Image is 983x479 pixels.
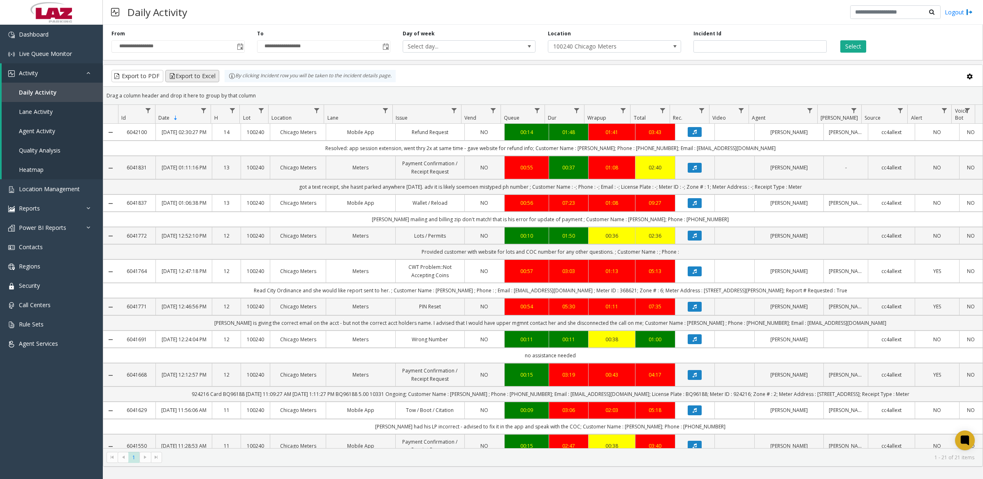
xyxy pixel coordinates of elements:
[401,438,459,454] a: Payment Confirmation / Receipt Request
[118,348,983,363] td: no assistance needed
[510,406,544,414] a: 00:09
[617,105,628,116] a: Wrapup Filter Menu
[840,40,866,53] button: Select
[19,88,57,96] span: Daily Activity
[401,263,459,279] a: CWT Problem::Not Accepting Coins
[510,336,544,343] a: 00:11
[554,442,584,450] a: 02:47
[123,406,151,414] a: 6041629
[470,442,499,450] a: NO
[964,406,978,414] a: NO
[275,128,321,136] a: Chicago Meters
[510,199,544,207] div: 00:56
[594,267,630,275] a: 01:13
[103,268,118,275] a: Collapse Details
[19,69,38,77] span: Activity
[554,128,584,136] div: 01:48
[123,232,151,240] a: 6041772
[19,166,44,174] span: Heatmap
[920,406,954,414] a: NO
[760,164,818,171] a: [PERSON_NAME]
[554,336,584,343] a: 00:11
[161,232,206,240] a: [DATE] 12:52:10 PM
[554,303,584,310] a: 05:30
[640,232,670,240] div: 02:36
[161,199,206,207] a: [DATE] 01:06:38 PM
[123,371,151,379] a: 6041668
[275,199,321,207] a: Chicago Meters
[480,129,488,136] span: NO
[118,212,983,227] td: [PERSON_NAME] mailing and billing zip don't match! that is his error for update of payment ; Cust...
[217,232,236,240] a: 12
[246,406,265,414] a: 100240
[161,164,206,171] a: [DATE] 01:11:16 PM
[640,442,670,450] div: 03:40
[594,371,630,379] a: 00:43
[2,102,103,121] a: Lane Activity
[920,371,954,379] a: YES
[331,128,390,136] a: Mobile App
[829,303,863,310] a: [PERSON_NAME]
[548,41,654,52] span: 100240 Chicago Meters
[532,105,543,116] a: Queue Filter Menu
[161,267,206,275] a: [DATE] 12:47:18 PM
[594,442,630,450] div: 00:38
[227,105,238,116] a: H Filter Menu
[255,105,267,116] a: Lot Filter Menu
[548,30,571,37] label: Location
[939,105,950,116] a: Alert Filter Menu
[470,371,499,379] a: NO
[217,336,236,343] a: 12
[246,371,265,379] a: 100240
[554,164,584,171] a: 00:37
[246,199,265,207] a: 100240
[8,70,15,77] img: 'icon'
[760,128,818,136] a: [PERSON_NAME]
[161,128,206,136] a: [DATE] 02:30:27 PM
[19,224,66,231] span: Power BI Reports
[510,267,544,275] div: 00:57
[873,164,910,171] a: cc4allext
[118,419,983,434] td: [PERSON_NAME] had his LP incorrect - advised to fix it in the app and speak with the COC; Custome...
[103,129,118,136] a: Collapse Details
[123,199,151,207] a: 6041837
[19,243,43,251] span: Contacts
[594,128,630,136] a: 01:41
[118,283,983,298] td: Read City Ordinance and she would like report sent to her. ; Customer Name : [PERSON_NAME] ; Phon...
[571,105,582,116] a: Dur Filter Menu
[964,267,978,275] a: NO
[331,267,390,275] a: Meters
[19,185,80,193] span: Location Management
[331,303,390,310] a: Meters
[964,336,978,343] a: NO
[103,200,118,207] a: Collapse Details
[873,336,910,343] a: cc4allext
[8,206,15,212] img: 'icon'
[403,41,509,52] span: Select day...
[8,322,15,328] img: 'icon'
[19,320,44,328] span: Rule Sets
[594,336,630,343] div: 00:38
[8,225,15,231] img: 'icon'
[510,303,544,310] div: 00:54
[8,244,15,251] img: 'icon'
[19,301,51,309] span: Call Centers
[470,164,499,171] a: NO
[103,336,118,343] a: Collapse Details
[760,303,818,310] a: [PERSON_NAME]
[640,336,670,343] a: 01:00
[161,406,206,414] a: [DATE] 11:56:06 AM
[554,267,584,275] div: 03:03
[118,179,983,194] td: got a text receipt, she hasnt parked anywhere [DATE]. adv it is likely soemoen mistyped ph number...
[640,406,670,414] a: 05:18
[920,267,954,275] a: YES
[640,303,670,310] a: 07:35
[510,232,544,240] div: 00:10
[401,406,459,414] a: Tow / Boot / Citation
[165,70,219,82] button: Export to Excel
[554,199,584,207] a: 07:23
